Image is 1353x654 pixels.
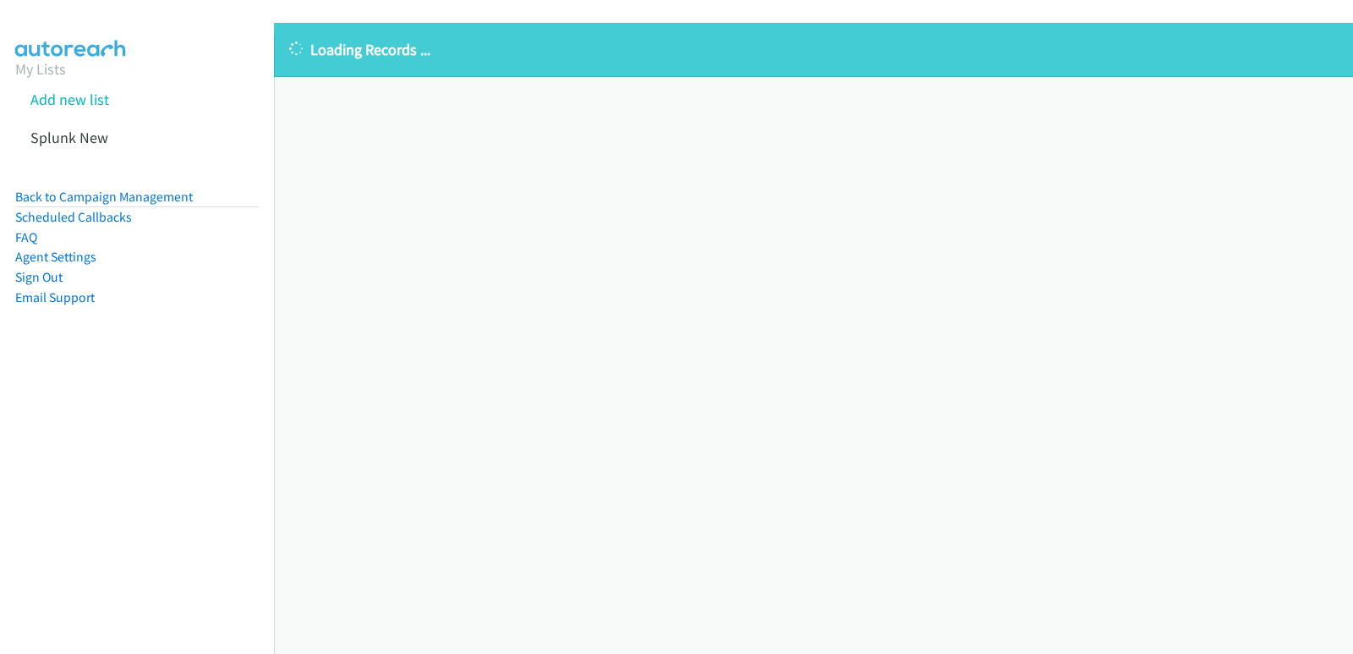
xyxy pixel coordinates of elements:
a: Scheduled Callbacks [15,209,132,225]
a: Back to Campaign Management [15,189,193,205]
a: My Lists [15,59,66,79]
a: FAQ [15,229,37,245]
p: Loading Records ... [289,38,1338,61]
a: Agent Settings [15,249,96,265]
a: Splunk New [30,128,108,147]
a: Email Support [15,289,95,305]
a: Sign Out [15,269,63,285]
a: Add new list [30,90,109,109]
